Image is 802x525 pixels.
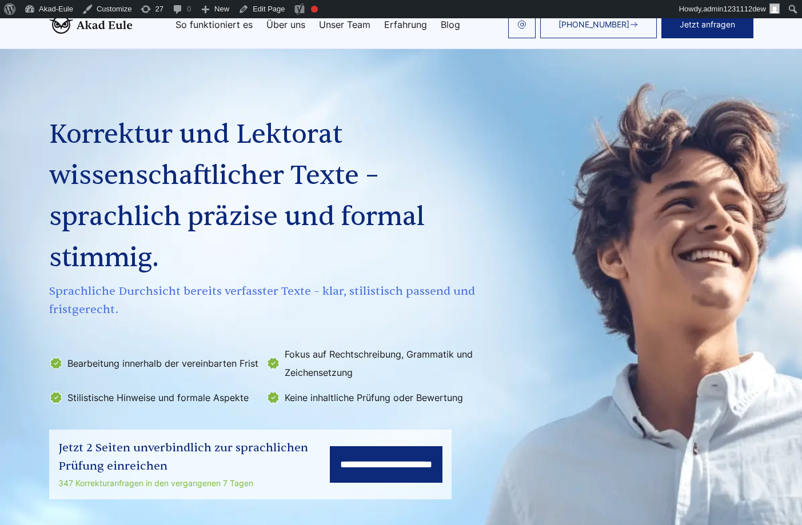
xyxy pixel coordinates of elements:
span: admin1231112dew [703,5,766,13]
a: Über uns [266,20,305,29]
span: [PHONE_NUMBER] [558,20,629,29]
div: Jetzt 2 Seiten unverbindlich zur sprachlichen Prüfung einreichen [58,439,330,475]
a: Unser Team [319,20,370,29]
div: 347 Korrekturanfragen in den vergangenen 7 Tagen [58,476,330,490]
a: Erfahrung [384,20,427,29]
a: So funktioniert es [175,20,253,29]
li: Fokus auf Rechtschreibung, Grammatik und Zeichensetzung [266,345,477,382]
span: Sprachliche Durchsicht bereits verfasster Texte – klar, stilistisch passend und fristgerecht. [49,282,479,319]
a: Blog [441,20,460,29]
li: Bearbeitung innerhalb der vereinbarten Frist [49,345,260,382]
h1: Korrektur und Lektorat wissenschaftlicher Texte – sprachlich präzise und formal stimmig. [49,114,479,279]
button: Jetzt anfragen [661,11,753,38]
img: logo [49,15,133,34]
a: [PHONE_NUMBER] [540,11,657,38]
div: Focus keyphrase not set [311,6,318,13]
li: Stilistische Hinweise und formale Aspekte [49,388,260,407]
li: Keine inhaltliche Prüfung oder Bewertung [266,388,477,407]
img: email [517,20,526,29]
